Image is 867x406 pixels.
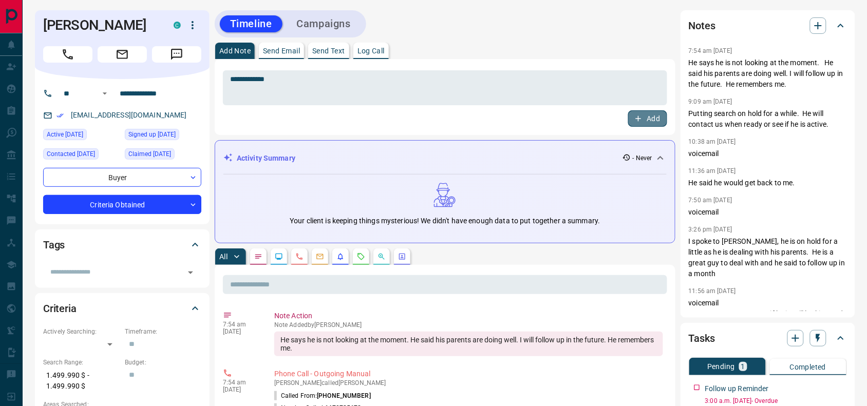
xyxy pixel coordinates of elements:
p: Send Text [312,47,345,54]
button: Open [99,87,111,100]
span: [PHONE_NUMBER] [317,392,371,399]
p: Completed [790,363,826,371]
div: condos.ca [174,22,181,29]
span: Signed up [DATE] [128,129,176,140]
p: Called From: [274,391,371,400]
p: 3:26 pm [DATE] [689,226,732,233]
h2: Tags [43,237,65,253]
p: Follow up Reminder [705,383,769,394]
p: 7:54 am [223,321,259,328]
div: Tags [43,233,201,257]
div: Notes [689,13,847,38]
button: Campaigns [287,15,361,32]
div: Activity Summary- Never [223,149,667,168]
button: Timeline [220,15,282,32]
span: Message [152,46,201,63]
p: voicemail [689,207,847,218]
p: 11:56 am [DATE] [689,287,736,295]
p: 9:09 am [DATE] [689,98,732,105]
p: Note Added by [PERSON_NAME] [274,321,663,328]
h2: Notes [689,17,715,34]
div: Tue Jun 03 2025 [43,148,120,163]
p: He says he is not looking at the moment. He said his parents are doing well. I will follow up in ... [689,57,847,90]
p: All [219,253,228,260]
svg: Emails [316,253,324,261]
p: - Never [633,153,652,163]
button: Add [628,110,667,127]
p: Timeframe: [125,327,201,336]
span: Call [43,46,92,63]
h2: Tasks [689,330,715,346]
p: [DATE] [223,386,259,393]
p: Pending [707,363,735,370]
p: Your client is keeping things mysterious! We didn't have enough data to put together a summary. [290,216,600,226]
p: voicemail sent text message to see if he is still looking and that we have some places he may be ... [689,298,847,341]
p: 7:50 am [DATE] [689,197,732,204]
p: [DATE] [223,328,259,335]
svg: Agent Actions [398,253,406,261]
p: 1 [741,363,745,370]
div: Mon Jan 18 2021 [125,129,201,143]
span: Email [98,46,147,63]
p: 10:38 am [DATE] [689,138,736,145]
svg: Calls [295,253,304,261]
p: Activity Summary [237,153,295,164]
p: Log Call [357,47,385,54]
svg: Requests [357,253,365,261]
svg: Listing Alerts [336,253,345,261]
span: Active [DATE] [47,129,83,140]
p: Putting search on hold for a while. He will contact us when ready or see if he is active. [689,108,847,130]
p: Phone Call - Outgoing Manual [274,369,663,379]
svg: Opportunities [378,253,386,261]
p: 11:36 am [DATE] [689,167,736,175]
svg: Email Verified [56,112,64,119]
svg: Notes [254,253,262,261]
div: Buyer [43,168,201,187]
div: He says he is not looking at the moment. He said his parents are doing well. I will follow up in ... [274,332,663,356]
div: Fri Mar 08 2024 [43,129,120,143]
span: Contacted [DATE] [47,149,95,159]
div: Criteria [43,296,201,321]
div: Tasks [689,326,847,351]
p: [PERSON_NAME] called [PERSON_NAME] [274,379,663,386]
p: 1.499.990 $ - 1.499.990 $ [43,367,120,395]
h2: Criteria [43,300,77,317]
p: Actively Searching: [43,327,120,336]
p: Note Action [274,311,663,321]
div: Sun Sep 14 2025 [125,148,201,163]
a: [EMAIL_ADDRESS][DOMAIN_NAME] [71,111,187,119]
svg: Lead Browsing Activity [275,253,283,261]
p: 7:54 am [DATE] [689,47,732,54]
p: Send Email [263,47,300,54]
button: Open [183,265,198,280]
div: Criteria Obtained [43,195,201,214]
p: I spoke to [PERSON_NAME], he is on hold for a little as he is dealing with his parents. He is a g... [689,236,847,279]
p: voicemail [689,148,847,159]
p: Search Range: [43,358,120,367]
p: 3:00 a.m. [DATE] - Overdue [705,396,847,405]
p: Budget: [125,358,201,367]
p: 7:54 am [223,379,259,386]
p: He said he would get back to me. [689,178,847,188]
h1: [PERSON_NAME] [43,17,158,33]
p: Add Note [219,47,251,54]
span: Claimed [DATE] [128,149,171,159]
